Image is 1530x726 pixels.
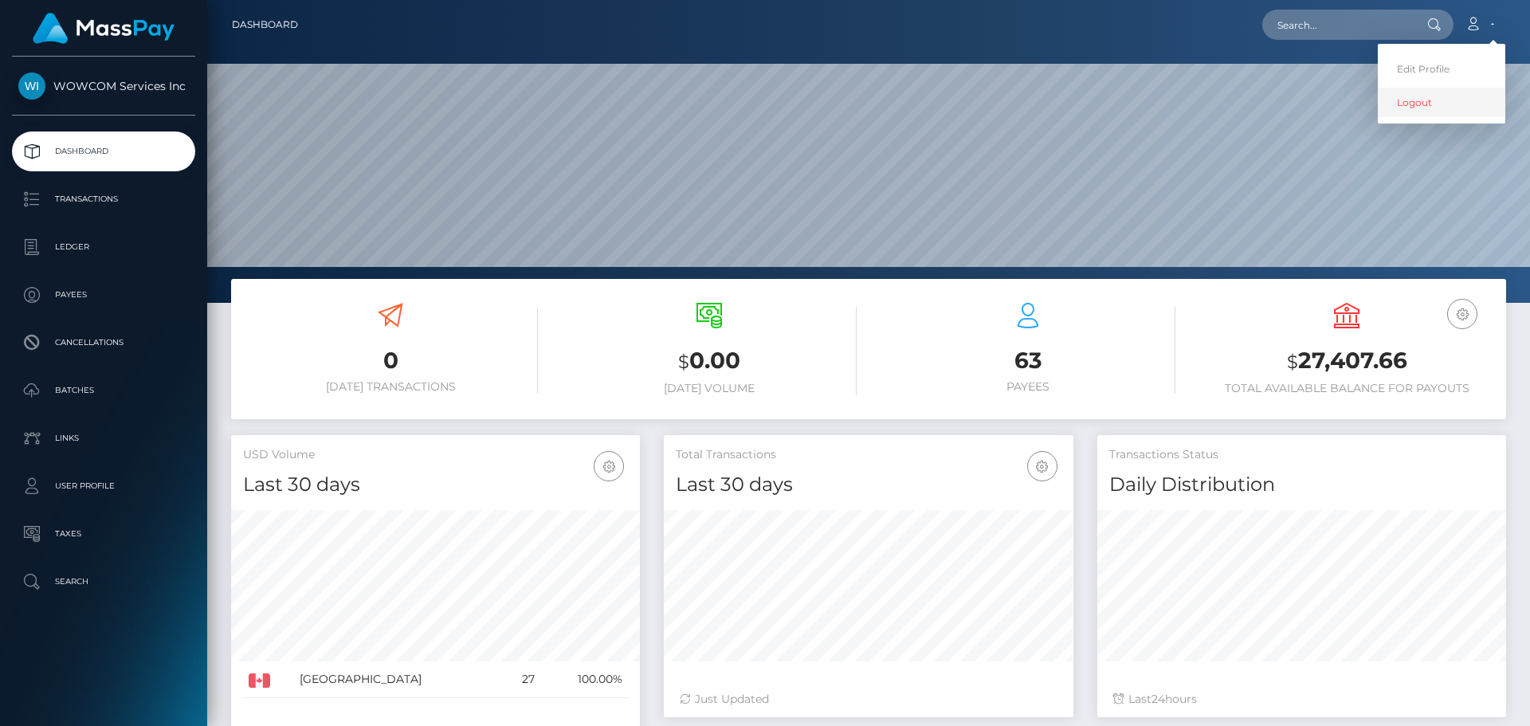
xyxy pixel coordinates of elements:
[12,275,195,315] a: Payees
[12,562,195,602] a: Search
[12,371,195,410] a: Batches
[249,673,270,688] img: CA.png
[18,139,189,163] p: Dashboard
[1199,382,1494,395] h6: Total Available Balance for Payouts
[18,235,189,259] p: Ledger
[18,570,189,594] p: Search
[1262,10,1412,40] input: Search...
[243,447,628,463] h5: USD Volume
[18,426,189,450] p: Links
[12,514,195,554] a: Taxes
[18,187,189,211] p: Transactions
[881,345,1175,376] h3: 63
[503,661,540,698] td: 27
[18,379,189,402] p: Batches
[881,380,1175,394] h6: Payees
[1199,345,1494,378] h3: 27,407.66
[676,447,1061,463] h5: Total Transactions
[12,227,195,267] a: Ledger
[1378,54,1505,84] a: Edit Profile
[232,8,298,41] a: Dashboard
[12,79,195,93] span: WOWCOM Services Inc
[33,13,175,44] img: MassPay Logo
[18,331,189,355] p: Cancellations
[294,661,503,698] td: [GEOGRAPHIC_DATA]
[1113,691,1490,708] div: Last hours
[1151,692,1165,706] span: 24
[1378,88,1505,117] a: Logout
[243,380,538,394] h6: [DATE] Transactions
[18,283,189,307] p: Payees
[12,466,195,506] a: User Profile
[540,661,628,698] td: 100.00%
[18,73,45,100] img: WOWCOM Services Inc
[12,179,195,219] a: Transactions
[1109,471,1494,499] h4: Daily Distribution
[680,691,1057,708] div: Just Updated
[562,345,857,378] h3: 0.00
[12,323,195,363] a: Cancellations
[12,131,195,171] a: Dashboard
[243,345,538,376] h3: 0
[18,522,189,546] p: Taxes
[562,382,857,395] h6: [DATE] Volume
[18,474,189,498] p: User Profile
[676,471,1061,499] h4: Last 30 days
[1287,351,1298,373] small: $
[678,351,689,373] small: $
[243,471,628,499] h4: Last 30 days
[1109,447,1494,463] h5: Transactions Status
[12,418,195,458] a: Links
